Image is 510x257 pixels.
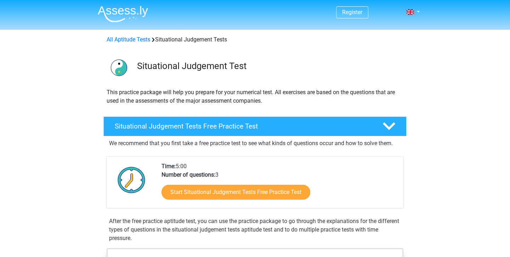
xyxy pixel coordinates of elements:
b: Time: [161,163,176,170]
a: Start Situational Judgement Tests Free Practice Test [161,185,310,200]
div: 5:00 3 [156,162,403,208]
img: Assessly [98,6,148,22]
h4: Situational Judgement Tests Free Practice Test [115,122,371,130]
div: After the free practice aptitude test, you can use the practice package to go through the explana... [106,217,404,242]
a: Situational Judgement Tests Free Practice Test [101,116,409,136]
img: situational judgement tests [104,52,134,82]
a: Register [342,9,362,16]
img: Clock [114,162,149,198]
p: This practice package will help you prepare for your numerical test. All exercises are based on t... [107,88,403,105]
h3: Situational Judgement Test [137,61,401,72]
p: We recommend that you first take a free practice test to see what kinds of questions occur and ho... [109,139,401,148]
a: All Aptitude Tests [107,36,150,43]
b: Number of questions: [161,171,215,178]
div: Situational Judgement Tests [104,35,406,44]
